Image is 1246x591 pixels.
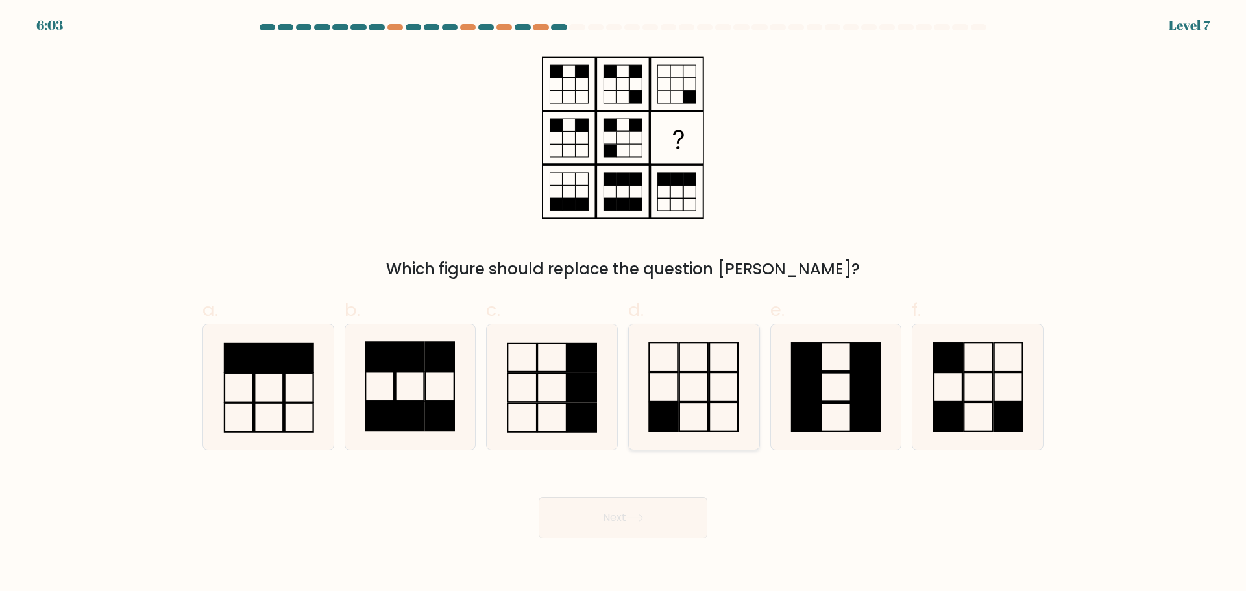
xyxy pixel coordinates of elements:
span: c. [486,297,500,322]
span: d. [628,297,644,322]
div: 6:03 [36,16,63,35]
span: a. [202,297,218,322]
span: e. [770,297,785,322]
div: Which figure should replace the question [PERSON_NAME]? [210,258,1036,281]
button: Next [539,497,707,538]
div: Level 7 [1169,16,1210,35]
span: b. [345,297,360,322]
span: f. [912,297,921,322]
